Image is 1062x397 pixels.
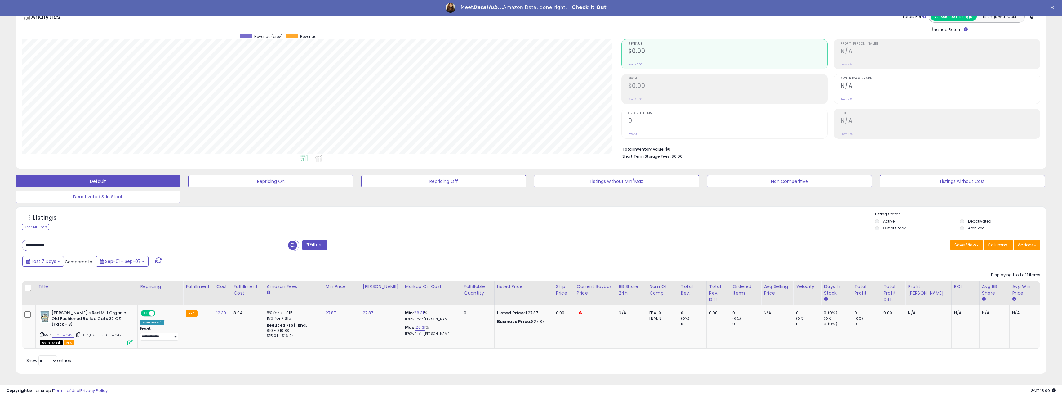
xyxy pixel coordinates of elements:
div: Avg Selling Price [764,283,791,296]
div: N/A [619,310,642,316]
div: BB Share 24h. [619,283,644,296]
div: 8% for <= $15 [267,310,318,316]
h2: N/A [841,117,1040,125]
span: Show: entries [26,358,71,363]
a: Check It Out [572,4,607,11]
a: 26.31 [415,324,425,331]
div: Fulfillment [186,283,211,290]
p: 11.70% Profit [PERSON_NAME] [405,332,456,336]
div: 8.04 [233,310,259,316]
small: FBA [186,310,197,317]
div: Clear All Filters [22,224,49,230]
div: 0 [855,321,881,327]
div: N/A [982,310,1005,316]
div: Markup on Cost [405,283,459,290]
h2: N/A [841,82,1040,91]
div: Total Profit Diff. [883,283,903,303]
div: 0 [796,310,821,316]
div: ROI [954,283,977,290]
h5: Analytics [31,12,73,23]
small: Prev: N/A [841,63,853,66]
small: Prev: $0.00 [628,97,643,101]
li: $0 [622,145,1036,152]
div: Days In Stock [824,283,849,296]
div: Repricing [140,283,180,290]
button: Non Competitive [707,175,872,187]
a: 27.87 [326,310,336,316]
div: Total Rev. Diff. [709,283,727,303]
div: Meet Amazon Data, done right. [460,4,567,11]
p: Listing States: [875,211,1046,217]
div: 0 [681,310,706,316]
b: Short Term Storage Fees: [622,154,671,159]
div: 0 (0%) [824,321,851,327]
div: seller snap | | [6,388,108,394]
div: [PERSON_NAME] [363,283,400,290]
button: Repricing Off [361,175,526,187]
div: Fulfillment Cost [233,283,261,296]
div: % [405,310,456,322]
div: Cost [216,283,229,290]
div: 0 [796,321,821,327]
label: Archived [968,225,985,231]
div: Totals For [902,14,926,20]
div: Preset: [140,327,178,341]
span: $0.00 [672,153,682,159]
span: OFF [154,311,164,316]
small: Amazon Fees. [267,290,270,295]
button: Default [16,175,180,187]
span: Revenue [628,42,828,46]
a: Terms of Use [53,388,79,394]
div: Close [1050,6,1056,9]
button: Listings without Cost [880,175,1045,187]
small: Days In Stock. [824,296,828,302]
div: Num of Comp. [649,283,676,296]
div: FBM: 8 [649,316,673,321]
div: 0.00 [709,310,725,316]
div: ASIN: [40,310,133,345]
th: The percentage added to the cost of goods (COGS) that forms the calculator for Min & Max prices. [402,281,461,305]
div: N/A [1012,310,1035,316]
small: Prev: N/A [841,132,853,136]
span: Ordered Items [628,112,828,115]
span: Columns [988,242,1007,248]
div: 0 [681,321,706,327]
span: Avg. Buybox Share [841,77,1040,80]
div: Ship Price [556,283,571,296]
div: Avg Win Price [1012,283,1038,296]
div: Ordered Items [732,283,758,296]
b: Listed Price: [497,310,525,316]
button: Repricing On [188,175,353,187]
a: 27.87 [363,310,373,316]
span: ROI [841,112,1040,115]
small: Prev: $0.00 [628,63,643,66]
small: Avg BB Share. [982,296,986,302]
div: 0.00 [556,310,569,316]
span: ON [141,311,149,316]
button: Listings With Cost [976,13,1023,21]
button: Deactivated & In Stock [16,191,180,203]
div: Profit [PERSON_NAME] [908,283,949,296]
b: Max: [405,324,416,330]
button: Columns [984,240,1013,250]
div: $27.87 [497,319,549,324]
b: [PERSON_NAME]'s Red Mill Organic Old Fashioned Rolled Oats 32 OZ (Pack - 3) [51,310,127,329]
div: 0 [732,321,761,327]
span: Profit [PERSON_NAME] [841,42,1040,46]
span: All listings that are currently out of stock and unavailable for purchase on Amazon [40,340,63,345]
label: Active [883,219,895,224]
button: Save View [950,240,983,250]
a: B085S7642P [52,332,74,338]
div: N/A [764,310,789,316]
span: Sep-01 - Sep-07 [105,258,141,264]
i: DataHub... [473,4,503,10]
div: Displaying 1 to 1 of 1 items [991,272,1040,278]
span: Compared to: [65,259,93,265]
small: (0%) [732,316,741,321]
h2: $0.00 [628,82,828,91]
button: Listings without Min/Max [534,175,699,187]
div: Total Rev. [681,283,704,296]
small: Prev: 0 [628,132,637,136]
span: Last 7 Days [32,258,56,264]
label: Out of Stock [883,225,906,231]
